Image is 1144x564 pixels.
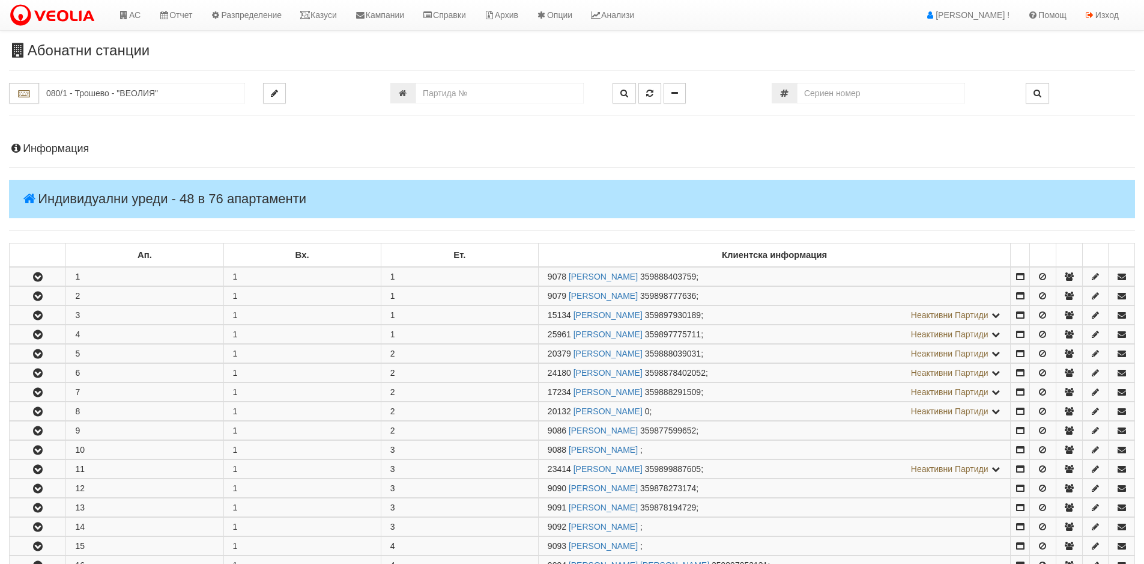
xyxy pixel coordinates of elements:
td: 1 [223,402,381,421]
img: VeoliaLogo.png [9,3,100,28]
td: : No sort applied, sorting is disabled [10,244,66,268]
span: 3598878402052 [645,368,706,378]
span: Партида № [548,291,566,301]
span: Неактивни Партиди [911,310,988,320]
a: [PERSON_NAME] [574,368,643,378]
span: 2 [390,426,395,435]
span: 359878194729 [640,503,696,512]
span: 3 [390,503,395,512]
td: ; [538,383,1011,402]
a: [PERSON_NAME] [569,503,638,512]
span: 2 [390,406,395,416]
span: 3 [390,483,395,493]
span: Партида № [548,330,571,339]
td: ; [538,325,1011,344]
span: Партида № [548,349,571,358]
td: 1 [223,345,381,363]
span: 359897775711 [645,330,701,339]
span: Неактивни Партиди [911,464,988,474]
a: [PERSON_NAME] [574,310,643,320]
td: 1 [223,287,381,305]
b: Клиентска информация [722,250,827,260]
td: ; [538,441,1011,459]
span: Партида № [548,387,571,397]
span: 3 [390,445,395,455]
b: Ет. [453,250,465,260]
a: [PERSON_NAME] [569,291,638,301]
span: 359888403759 [640,272,696,281]
span: Партида № [548,522,566,532]
td: 1 [66,267,223,286]
span: Партида № [548,541,566,551]
a: [PERSON_NAME] [574,464,643,474]
a: [PERSON_NAME] [574,349,643,358]
span: 1 [390,310,395,320]
span: 3 [390,522,395,532]
td: 10 [66,441,223,459]
td: ; [538,267,1011,286]
span: 4 [390,541,395,551]
td: : No sort applied, sorting is disabled [1030,244,1056,268]
td: : No sort applied, sorting is disabled [1011,244,1030,268]
a: [PERSON_NAME] [569,426,638,435]
a: [PERSON_NAME] [569,272,638,281]
td: 1 [223,460,381,479]
td: : No sort applied, sorting is disabled [1082,244,1109,268]
span: Партида № [548,445,566,455]
td: 12 [66,479,223,498]
a: [PERSON_NAME] [574,330,643,339]
td: ; [538,287,1011,305]
a: [PERSON_NAME] [569,522,638,532]
span: 359878273174 [640,483,696,493]
span: Партида № [548,464,571,474]
td: 15 [66,537,223,556]
td: 13 [66,498,223,517]
span: 359888039031 [645,349,701,358]
h4: Информация [9,143,1135,155]
span: Неактивни Партиди [911,330,988,339]
td: 1 [223,498,381,517]
h3: Абонатни станции [9,43,1135,58]
td: Клиентска информация: No sort applied, sorting is disabled [538,244,1011,268]
td: 1 [223,441,381,459]
td: ; [538,518,1011,536]
td: 5 [66,345,223,363]
a: [PERSON_NAME] [569,445,638,455]
td: Вх.: No sort applied, sorting is disabled [223,244,381,268]
span: 359897930189 [645,310,701,320]
td: ; [538,460,1011,479]
td: 1 [223,479,381,498]
span: Партида № [548,503,566,512]
td: 1 [223,306,381,325]
span: 359898777636 [640,291,696,301]
td: 14 [66,518,223,536]
span: Неактивни Партиди [911,406,988,416]
td: 2 [66,287,223,305]
b: Ап. [138,250,152,260]
td: ; [538,421,1011,440]
span: 2 [390,349,395,358]
span: Партида № [548,426,566,435]
a: [PERSON_NAME] [569,483,638,493]
td: ; [538,402,1011,421]
span: Партида № [548,483,566,493]
span: 359888291509 [645,387,701,397]
input: Абонатна станция [39,83,245,103]
span: 3 [390,464,395,474]
td: ; [538,498,1011,517]
span: 359877599652 [640,426,696,435]
span: 2 [390,387,395,397]
td: Ет.: No sort applied, sorting is disabled [381,244,538,268]
td: ; [538,479,1011,498]
td: ; [538,345,1011,363]
span: 2 [390,368,395,378]
td: 9 [66,421,223,440]
span: Партида № [548,406,571,416]
span: 359899887605 [645,464,701,474]
input: Сериен номер [797,83,965,103]
td: 1 [223,421,381,440]
span: Партида № [548,368,571,378]
span: 1 [390,291,395,301]
input: Партида № [416,83,584,103]
span: Партида № [548,310,571,320]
